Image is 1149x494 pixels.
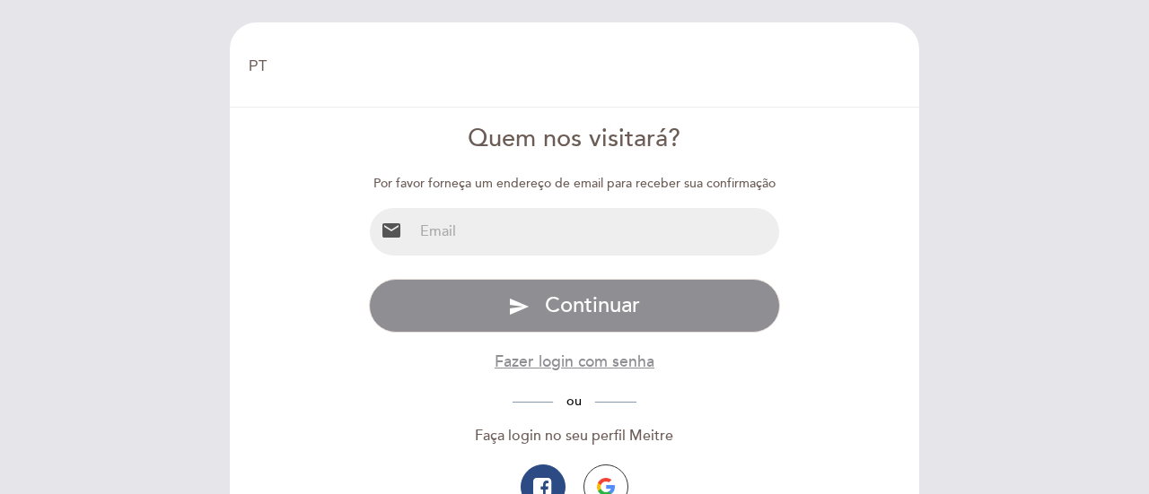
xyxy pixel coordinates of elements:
button: Fazer login com senha [495,351,654,373]
span: Continuar [545,292,640,318]
button: send Continuar [369,279,781,333]
div: Por favor forneça um endereço de email para receber sua confirmação [369,175,781,193]
i: email [381,220,402,241]
div: Quem nos visitará? [369,122,781,157]
span: ou [553,394,595,409]
div: Faça login no seu perfil Meitre [369,426,781,446]
input: Email [413,208,780,256]
i: send [508,296,530,317]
